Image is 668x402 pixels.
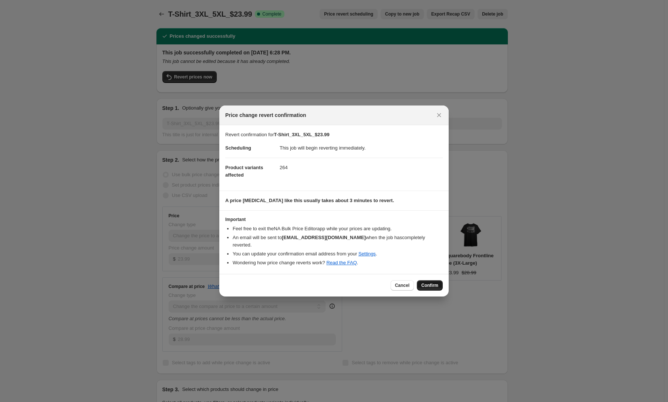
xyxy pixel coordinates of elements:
button: Cancel [391,280,414,291]
dd: This job will begin reverting immediately. [280,138,443,158]
p: Revert confirmation for [225,131,443,138]
b: T-Shirt_3XL_5XL_$23.99 [274,132,330,137]
li: Feel free to exit the NA Bulk Price Editor app while your prices are updating. [233,225,443,232]
li: You can update your confirmation email address from your . [233,250,443,258]
li: Wondering how price change reverts work? . [233,259,443,267]
button: Close [434,110,444,120]
span: Cancel [395,282,409,288]
a: Read the FAQ [326,260,357,265]
button: Confirm [417,280,443,291]
b: [EMAIL_ADDRESS][DOMAIN_NAME] [282,235,366,240]
span: Confirm [421,282,438,288]
h3: Important [225,217,443,222]
span: Scheduling [225,145,251,151]
dd: 264 [280,158,443,177]
b: A price [MEDICAL_DATA] like this usually takes about 3 minutes to revert. [225,198,394,203]
span: Product variants affected [225,165,263,178]
a: Settings [358,251,376,257]
span: Price change revert confirmation [225,111,306,119]
li: An email will be sent to when the job has completely reverted . [233,234,443,249]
